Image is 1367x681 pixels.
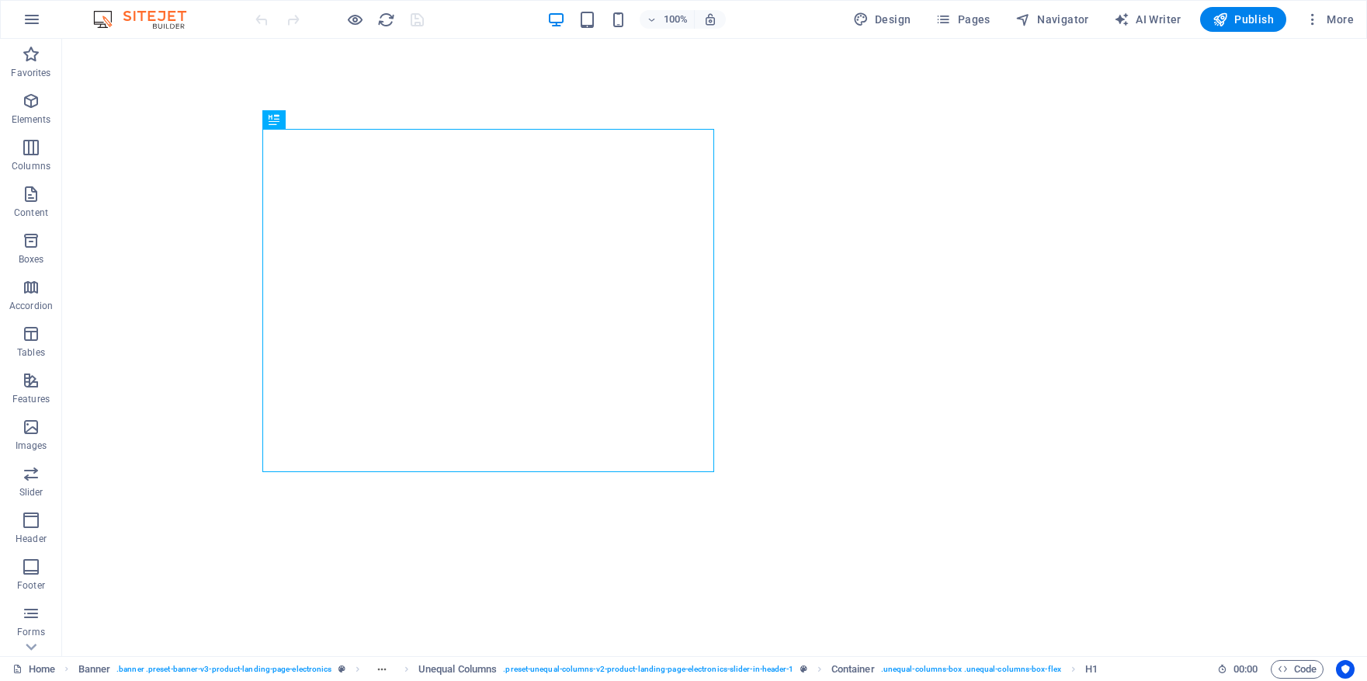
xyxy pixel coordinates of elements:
[831,660,875,679] span: Click to select. Double-click to edit
[1278,660,1317,679] span: Code
[929,7,996,32] button: Pages
[1200,7,1286,32] button: Publish
[1336,660,1355,679] button: Usercentrics
[847,7,918,32] div: Design (Ctrl+Alt+Y)
[338,665,345,673] i: This element is a customizable preset
[17,579,45,592] p: Footer
[418,660,497,679] span: Click to select. Double-click to edit
[1085,660,1098,679] span: Click to select. Double-click to edit
[345,10,364,29] button: Click here to leave preview mode and continue editing
[376,10,395,29] button: reload
[1213,12,1274,27] span: Publish
[800,665,807,673] i: This element is a customizable preset
[9,300,53,312] p: Accordion
[12,113,51,126] p: Elements
[17,346,45,359] p: Tables
[17,626,45,638] p: Forms
[1244,663,1247,675] span: :
[1015,12,1089,27] span: Navigator
[663,10,688,29] h6: 100%
[881,660,1061,679] span: . unequal-columns-box .unequal-columns-box-flex
[1114,12,1181,27] span: AI Writer
[14,207,48,219] p: Content
[16,533,47,545] p: Header
[640,10,695,29] button: 100%
[16,440,47,452] p: Images
[19,486,43,499] p: Slider
[116,660,331,679] span: . banner .preset-banner-v3-product-landing-page-electronics
[1009,7,1095,32] button: Navigator
[12,660,55,679] a: Click to cancel selection. Double-click to open Pages
[12,393,50,405] p: Features
[89,10,206,29] img: Editor Logo
[935,12,990,27] span: Pages
[1305,12,1354,27] span: More
[12,160,50,172] p: Columns
[1299,7,1360,32] button: More
[703,12,717,26] i: On resize automatically adjust zoom level to fit chosen device.
[78,660,1098,679] nav: breadcrumb
[503,660,793,679] span: . preset-unequal-columns-v2-product-landing-page-electronics-slider-in-header-1
[847,7,918,32] button: Design
[1271,660,1324,679] button: Code
[1217,660,1258,679] h6: Session time
[1108,7,1188,32] button: AI Writer
[853,12,911,27] span: Design
[1233,660,1258,679] span: 00 00
[11,67,50,79] p: Favorites
[78,660,111,679] span: Click to select. Double-click to edit
[19,253,44,266] p: Boxes
[377,11,395,29] i: Reload page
